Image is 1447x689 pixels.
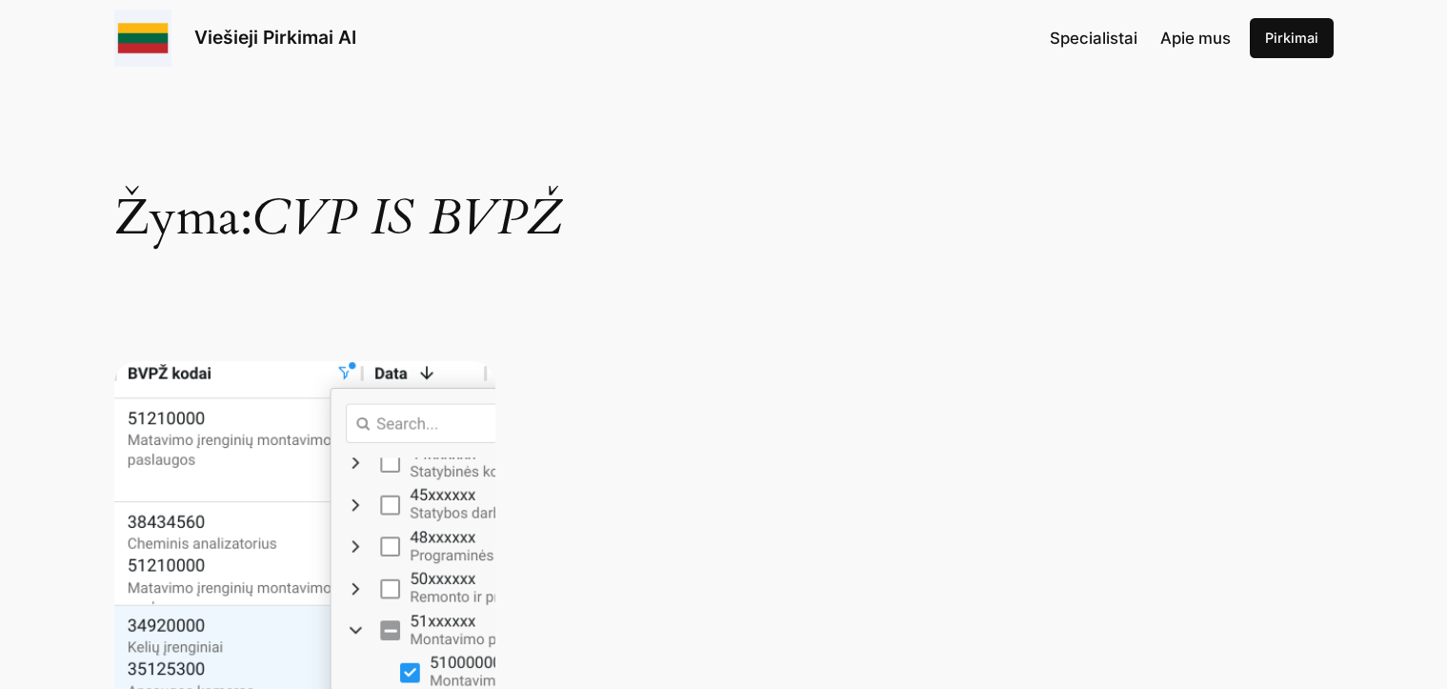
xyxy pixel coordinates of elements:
[252,184,563,252] span: CVP IS BVPŽ
[1160,29,1231,48] span: Apie mus
[114,10,171,67] img: Viešieji pirkimai logo
[1050,26,1137,51] a: Specialistai
[1050,26,1231,51] nav: Navigation
[1050,29,1137,48] span: Specialistai
[1250,18,1334,58] a: Pirkimai
[114,94,1334,243] h1: Žyma:
[194,26,356,49] a: Viešieji Pirkimai AI
[1160,26,1231,51] a: Apie mus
